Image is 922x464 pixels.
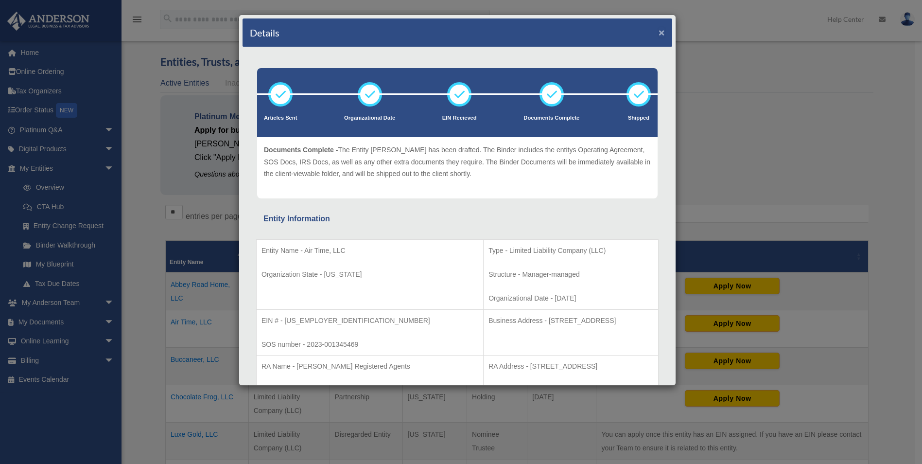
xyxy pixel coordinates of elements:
[523,113,579,123] p: Documents Complete
[261,339,478,351] p: SOS number - 2023-001345469
[488,268,653,281] p: Structure - Manager-managed
[264,113,297,123] p: Articles Sent
[442,113,477,123] p: EIN Recieved
[264,146,338,154] span: Documents Complete -
[261,315,478,327] p: EIN # - [US_EMPLOYER_IDENTIFICATION_NUMBER]
[488,360,653,373] p: RA Address - [STREET_ADDRESS]
[626,113,651,123] p: Shipped
[488,315,653,327] p: Business Address - [STREET_ADDRESS]
[250,26,279,39] h4: Details
[261,360,478,373] p: RA Name - [PERSON_NAME] Registered Agents
[261,245,478,257] p: Entity Name - Air Time, LLC
[488,245,653,257] p: Type - Limited Liability Company (LLC)
[488,384,653,396] p: Nominee Info - false
[344,113,395,123] p: Organizational Date
[263,212,651,226] div: Entity Information
[261,384,478,396] p: Tax Matter Representative - Disregarded Entity
[264,144,651,180] p: The Entity [PERSON_NAME] has been drafted. The Binder includes the entitys Operating Agreement, S...
[488,292,653,304] p: Organizational Date - [DATE]
[659,27,665,37] button: ×
[261,268,478,281] p: Organization State - [US_STATE]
